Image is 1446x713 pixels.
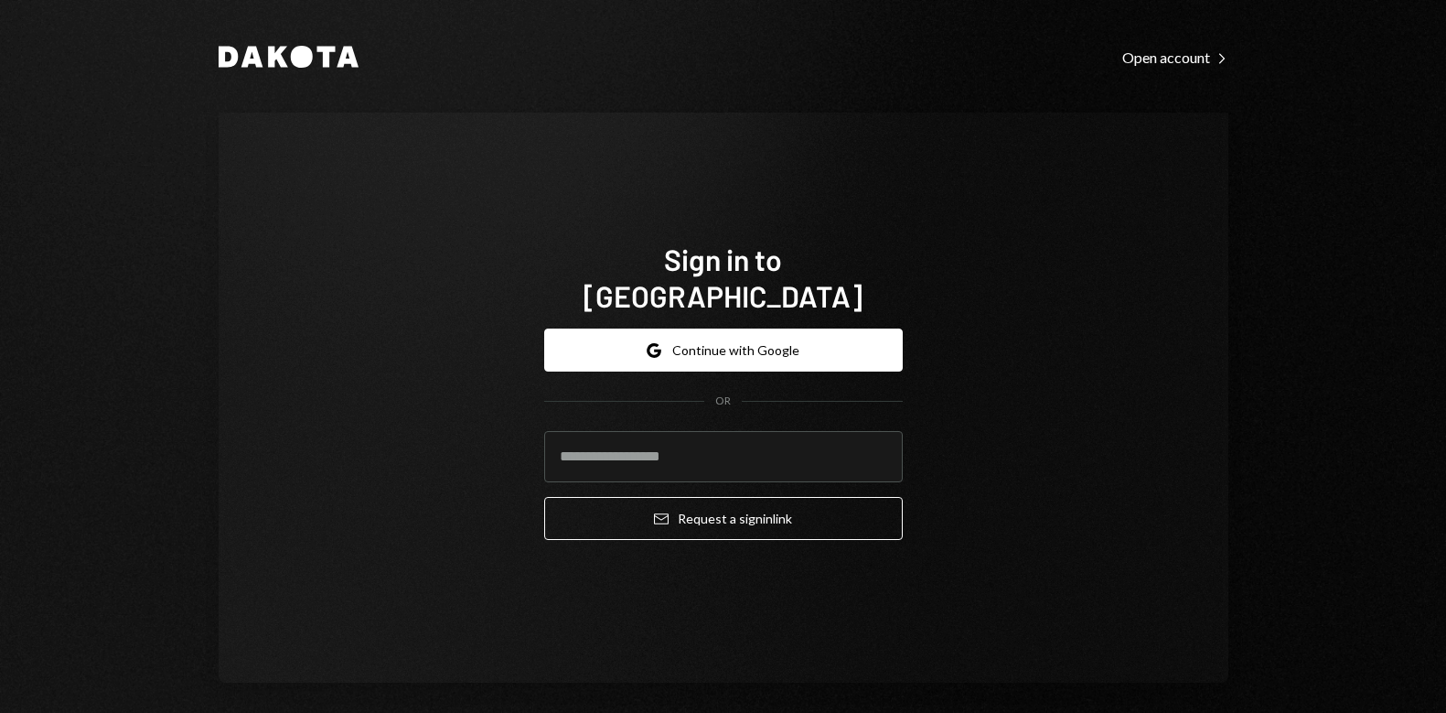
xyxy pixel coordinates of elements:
button: Request a signinlink [544,497,903,540]
div: OR [715,394,731,409]
h1: Sign in to [GEOGRAPHIC_DATA] [544,241,903,314]
button: Continue with Google [544,329,903,372]
div: Open account [1122,49,1228,67]
a: Open account [1122,47,1228,67]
